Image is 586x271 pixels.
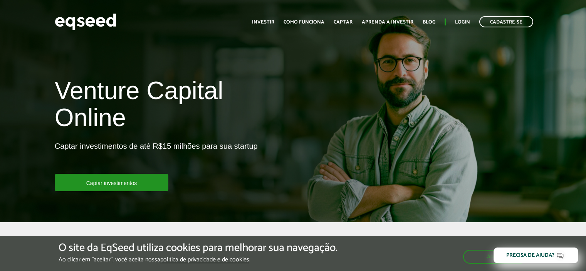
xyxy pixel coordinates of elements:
a: Blog [423,20,435,25]
img: EqSeed [55,12,116,32]
a: Captar investimentos [55,174,169,191]
a: política de privacidade e de cookies [160,257,249,263]
p: Captar investimentos de até R$15 milhões para sua startup [55,141,258,174]
button: Aceitar [463,250,527,264]
a: Login [455,20,470,25]
a: Cadastre-se [479,16,533,27]
h1: Venture Capital Online [55,77,287,135]
h5: O site da EqSeed utiliza cookies para melhorar sua navegação. [59,242,337,254]
a: Como funciona [284,20,324,25]
a: Captar [334,20,353,25]
a: Investir [252,20,274,25]
p: Ao clicar em "aceitar", você aceita nossa . [59,256,337,263]
a: Aprenda a investir [362,20,413,25]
